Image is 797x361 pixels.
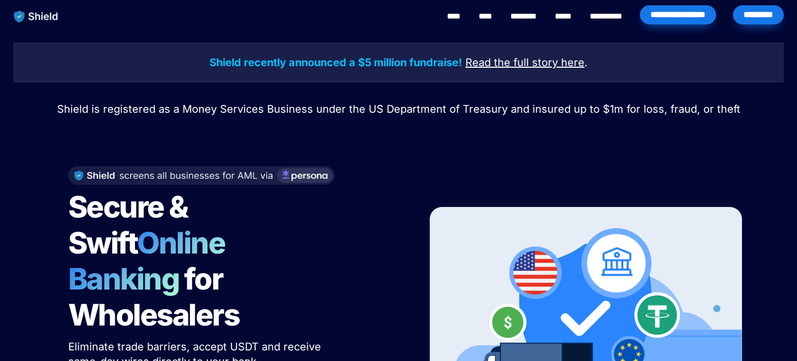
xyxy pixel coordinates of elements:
[584,56,588,69] span: .
[465,58,558,68] a: Read the full story
[561,56,584,69] u: here
[68,225,236,297] span: Online Banking
[465,56,558,69] u: Read the full story
[68,189,193,261] span: Secure & Swift
[209,56,462,69] strong: Shield recently announced a $5 million fundraise!
[68,261,240,333] span: for Wholesalers
[9,5,63,28] img: website logo
[561,58,584,68] a: here
[57,103,740,115] span: Shield is registered as a Money Services Business under the US Department of Treasury and insured...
